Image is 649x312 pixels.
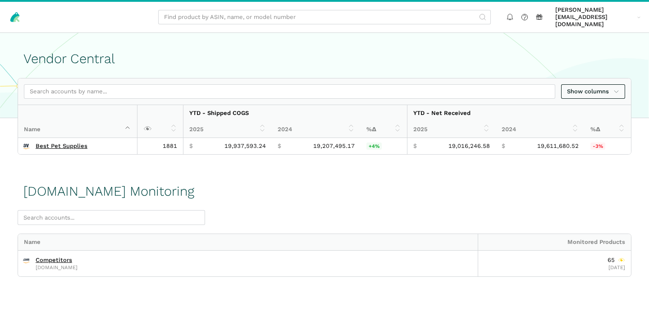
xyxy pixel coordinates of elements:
td: 1881 [137,138,183,154]
th: : activate to sort column ascending [137,105,183,138]
th: 2024: activate to sort column ascending [272,121,361,138]
a: Competitors [36,257,72,264]
th: 2025: activate to sort column ascending [183,121,272,138]
div: 65 [608,257,625,264]
span: -3% [590,142,605,150]
th: %Δ: activate to sort column ascending [361,121,407,138]
h1: [DOMAIN_NAME] Monitoring [23,184,194,199]
span: $ [189,142,193,150]
span: 19,937,593.24 [224,142,266,150]
span: [PERSON_NAME][EMAIL_ADDRESS][DOMAIN_NAME] [555,6,634,28]
th: %Δ: activate to sort column ascending [585,121,631,138]
div: Name [18,234,478,250]
input: Search accounts by name... [24,84,555,99]
span: $ [278,142,281,150]
input: Find product by ASIN, name, or model number [158,10,491,25]
span: Show columns [567,87,619,96]
span: 19,016,246.58 [448,142,490,150]
span: [DATE] [608,264,625,271]
span: 19,611,680.52 [537,142,579,150]
a: Best Pet Supplies [36,142,87,150]
span: $ [413,142,417,150]
h1: Vendor Central [23,51,626,66]
input: Search accounts... [18,210,205,225]
a: [PERSON_NAME][EMAIL_ADDRESS][DOMAIN_NAME] [553,5,644,30]
th: Name : activate to sort column descending [18,105,137,138]
span: [DOMAIN_NAME] [36,265,78,270]
div: Monitored Products [478,234,631,250]
span: $ [502,142,505,150]
span: 19,207,495.17 [313,142,355,150]
td: -3.04% [585,138,631,154]
strong: YTD - Shipped COGS [189,110,249,116]
a: Show columns [561,84,625,99]
span: +4% [366,142,382,150]
th: 2024: activate to sort column ascending [496,121,585,138]
td: 3.80% [361,138,407,154]
strong: YTD - Net Received [413,110,471,116]
th: 2025: activate to sort column ascending [407,121,496,138]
